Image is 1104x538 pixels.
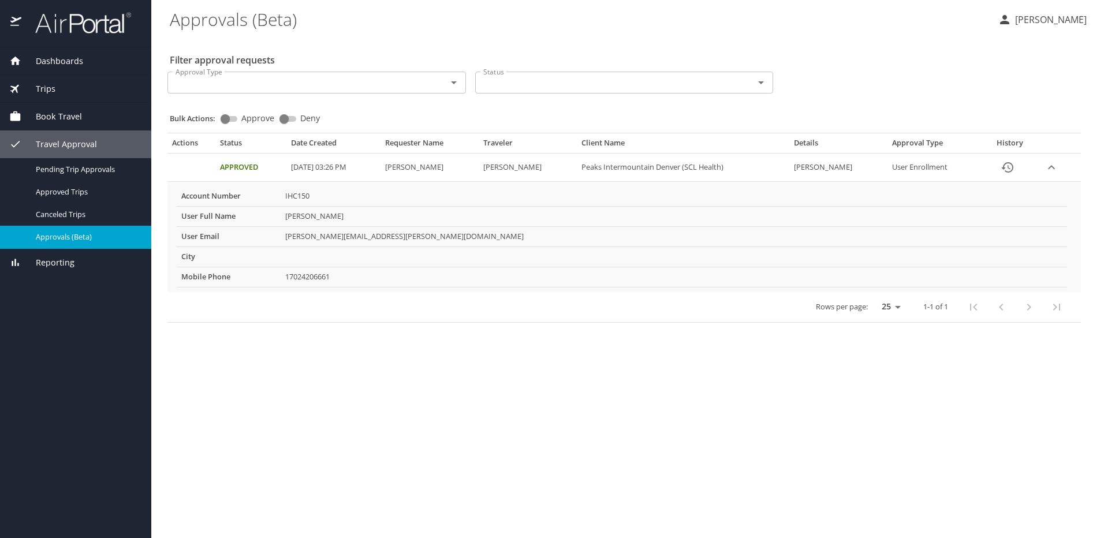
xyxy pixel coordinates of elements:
span: Reporting [21,256,74,269]
button: Open [753,74,769,91]
th: User Email [177,226,281,246]
td: [DATE] 03:26 PM [286,154,381,182]
h2: Filter approval requests [170,51,275,69]
p: [PERSON_NAME] [1012,13,1087,27]
th: Details [789,138,887,153]
table: Approval table [167,138,1081,322]
th: Date Created [286,138,381,153]
td: [PERSON_NAME][EMAIL_ADDRESS][PERSON_NAME][DOMAIN_NAME] [281,226,1067,246]
button: [PERSON_NAME] [993,9,1091,30]
button: expand row [1043,159,1060,176]
span: Trips [21,83,55,95]
p: Rows per page: [816,303,868,311]
p: 1-1 of 1 [923,303,948,311]
img: icon-airportal.png [10,12,23,34]
table: More info for approvals [177,186,1067,287]
td: Peaks Intermountain Denver (SCL Health) [577,154,789,182]
span: Book Travel [21,110,82,123]
td: Approved [215,154,286,182]
select: rows per page [872,298,905,315]
h1: Approvals (Beta) [170,1,989,37]
td: 17024206661 [281,267,1067,287]
span: Canceled Trips [36,209,137,220]
th: City [177,246,281,267]
span: Travel Approval [21,138,97,151]
td: [PERSON_NAME] [479,154,577,182]
th: Client Name [577,138,789,153]
span: Pending Trip Approvals [36,164,137,175]
th: Account Number [177,186,281,206]
td: User Enrollment [887,154,982,182]
th: Mobile Phone [177,267,281,287]
span: Approve [241,114,274,122]
th: Requester Name [381,138,479,153]
img: airportal-logo.png [23,12,131,34]
td: [PERSON_NAME] [381,154,479,182]
td: IHC150 [281,186,1067,206]
th: Approval Type [887,138,982,153]
button: Open [446,74,462,91]
td: [PERSON_NAME] [281,206,1067,226]
th: Status [215,138,286,153]
span: Approved Trips [36,186,137,197]
button: History [994,154,1021,181]
th: Actions [167,138,215,153]
span: Deny [300,114,320,122]
p: Bulk Actions: [170,113,225,124]
span: Approvals (Beta) [36,231,137,242]
td: [PERSON_NAME] [789,154,887,182]
span: Dashboards [21,55,83,68]
th: User Full Name [177,206,281,226]
th: Traveler [479,138,577,153]
th: History [982,138,1038,153]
